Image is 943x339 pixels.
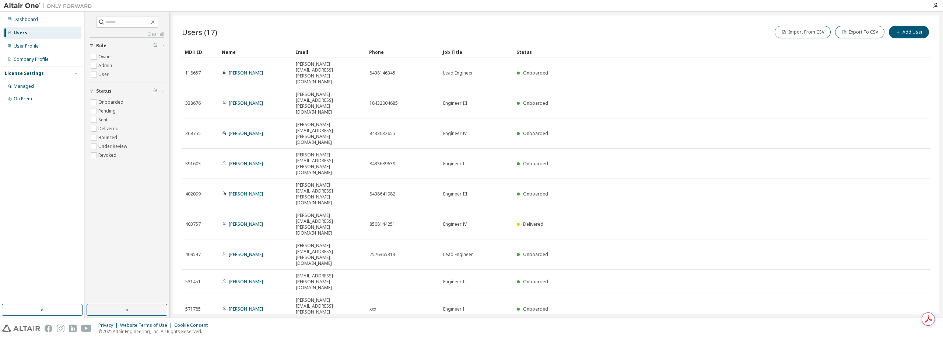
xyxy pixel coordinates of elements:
label: Admin [98,61,113,70]
span: Engineer I [443,306,464,312]
div: Dashboard [14,17,38,23]
span: Engineer II [443,279,466,285]
a: [PERSON_NAME] [229,130,263,136]
a: [PERSON_NAME] [229,306,263,312]
button: Add User [889,26,929,38]
span: Clear filter [153,88,158,94]
div: MDH ID [185,46,216,58]
a: [PERSON_NAME] [229,100,263,106]
span: 8433689639 [369,161,395,167]
span: Onboarded [523,100,548,106]
img: instagram.svg [57,325,64,332]
button: Status [90,83,164,99]
span: 8438146345 [369,70,395,76]
img: altair_logo.svg [2,325,40,332]
img: facebook.svg [45,325,52,332]
span: [PERSON_NAME][EMAIL_ADDRESS][PERSON_NAME][DOMAIN_NAME] [296,182,363,206]
span: 118657 [185,70,201,76]
span: [PERSON_NAME][EMAIL_ADDRESS][PERSON_NAME][DOMAIN_NAME] [296,122,363,145]
span: Lead Engineer [443,70,473,76]
span: 8508144251 [369,221,395,227]
span: Users (17) [182,27,217,37]
span: xxx [369,306,376,312]
span: Status [96,88,112,94]
span: Onboarded [523,70,548,76]
span: [PERSON_NAME][EMAIL_ADDRESS][PERSON_NAME][DOMAIN_NAME] [296,152,363,176]
span: 7576365313 [369,252,395,257]
label: Under Review [98,142,129,151]
div: Website Terms of Use [120,322,174,328]
a: [PERSON_NAME] [229,279,263,285]
span: Engineer II [443,161,466,167]
span: Onboarded [523,251,548,257]
span: 8438641982 [369,191,395,197]
label: Delivered [98,124,120,133]
span: 409547 [185,252,201,257]
span: Onboarded [523,191,548,197]
span: [PERSON_NAME][EMAIL_ADDRESS][PERSON_NAME][DOMAIN_NAME] [296,297,363,321]
a: [PERSON_NAME] [229,191,263,197]
div: Name [222,46,290,58]
img: linkedin.svg [69,325,77,332]
label: Sent [98,115,109,124]
span: 18432004685 [369,100,398,106]
span: Onboarded [523,160,548,167]
label: Owner [98,52,114,61]
span: Onboarded [523,130,548,136]
span: Engineer IV [443,221,467,227]
span: Onboarded [523,279,548,285]
span: Engineer III [443,100,467,106]
div: Status [516,46,892,58]
button: Role [90,38,164,54]
a: [PERSON_NAME] [229,160,263,167]
span: 391603 [185,161,201,167]
span: Engineer IV [443,131,467,136]
a: Clear all [90,31,164,37]
a: [PERSON_NAME] [229,221,263,227]
div: Users [14,30,27,36]
div: On Prem [14,96,32,102]
label: Pending [98,107,117,115]
img: youtube.svg [81,325,92,332]
span: [PERSON_NAME][EMAIL_ADDRESS][PERSON_NAME][DOMAIN_NAME] [296,91,363,115]
button: Export To CSV [835,26,884,38]
label: Onboarded [98,98,125,107]
span: [EMAIL_ADDRESS][PERSON_NAME][DOMAIN_NAME] [296,273,363,291]
p: © 2025 Altair Engineering, Inc. All Rights Reserved. [98,328,212,335]
label: User [98,70,110,79]
span: Onboarded [523,306,548,312]
span: Clear filter [153,43,158,49]
span: Lead Engineer [443,252,473,257]
button: Import From CSV [775,26,831,38]
span: 402099 [185,191,201,197]
div: Privacy [98,322,120,328]
div: Cookie Consent [174,322,212,328]
span: 338676 [185,100,201,106]
label: Bounced [98,133,119,142]
img: Altair One [4,2,96,10]
span: 368755 [185,131,201,136]
span: 531451 [185,279,201,285]
a: [PERSON_NAME] [229,251,263,257]
div: Email [295,46,363,58]
div: Phone [369,46,437,58]
div: Company Profile [14,56,49,62]
div: License Settings [5,70,44,76]
span: 571785 [185,306,201,312]
span: [PERSON_NAME][EMAIL_ADDRESS][PERSON_NAME][DOMAIN_NAME] [296,212,363,236]
span: Role [96,43,106,49]
span: 403757 [185,221,201,227]
a: [PERSON_NAME] [229,70,263,76]
label: Revoked [98,151,118,160]
span: [PERSON_NAME][EMAIL_ADDRESS][PERSON_NAME][DOMAIN_NAME] [296,61,363,85]
div: User Profile [14,43,39,49]
span: [PERSON_NAME][EMAIL_ADDRESS][PERSON_NAME][DOMAIN_NAME] [296,243,363,266]
span: 8433032655 [369,131,395,136]
span: Engineer III [443,191,467,197]
span: Delivered [523,221,543,227]
div: Managed [14,83,34,89]
div: Job Title [443,46,511,58]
